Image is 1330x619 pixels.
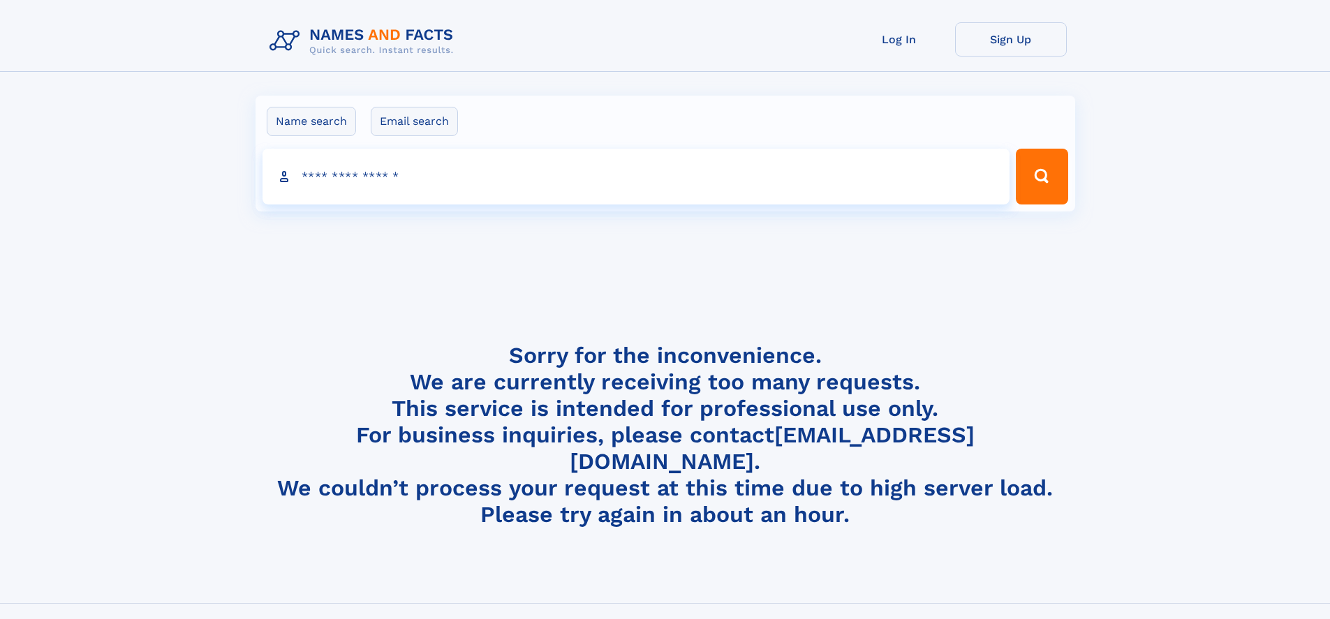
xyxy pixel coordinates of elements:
[570,422,975,475] a: [EMAIL_ADDRESS][DOMAIN_NAME]
[264,342,1067,528] h4: Sorry for the inconvenience. We are currently receiving too many requests. This service is intend...
[264,22,465,60] img: Logo Names and Facts
[843,22,955,57] a: Log In
[1016,149,1067,204] button: Search Button
[263,149,1010,204] input: search input
[371,107,458,136] label: Email search
[955,22,1067,57] a: Sign Up
[267,107,356,136] label: Name search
